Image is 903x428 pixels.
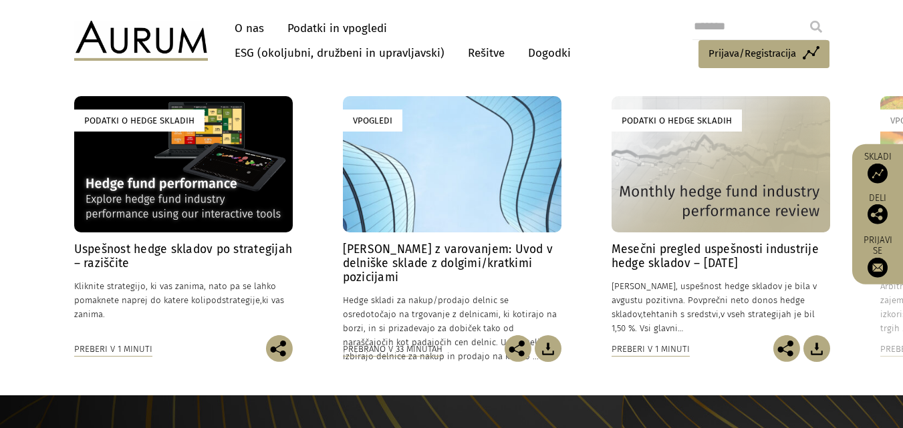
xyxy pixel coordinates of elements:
[343,344,442,354] font: Prebrano v 33 minutah
[228,41,451,65] a: ESG (okoljubni, družbeni in upravljavski)
[461,41,511,65] a: Rešitve
[74,21,208,61] img: Aurum
[612,242,819,270] font: Mesečni pregled uspešnosti industrije hedge skladov – [DATE]
[868,163,888,183] img: Dostop do sredstev
[228,16,271,41] a: O nas
[235,46,444,60] font: ESG (okoljubni, družbeni in upravljavski)
[206,295,262,305] font: podstrategije,
[612,344,690,354] font: Preberi v 1 minuti
[343,96,561,335] a: Vpogledi [PERSON_NAME] z varovanjem: Uvod v delniške sklade z dolgimi/kratkimi pozicijami Hedge s...
[869,192,886,203] font: Deli
[521,41,571,65] a: Dogodki
[74,281,276,305] font: Kliknite strategijo, ki vas zanima, nato pa se lahko pomaknete naprej do katere koli
[868,258,888,278] img: Prijavite se na naše novice
[773,335,800,362] img: Deli to objavo
[74,242,293,270] font: Uspešnost hedge skladov po strategijah – raziščite
[622,116,732,126] font: Podatki o hedge skladih
[859,150,896,183] a: Skladi
[84,116,195,126] font: Podatki o hedge skladih
[266,335,293,362] img: Deli to objavo
[864,150,892,162] font: Skladi
[235,21,264,35] font: O nas
[698,40,829,68] a: Prijava/Registracija
[868,204,888,224] img: Deli to objavo
[505,335,531,362] img: Deli to objavo
[864,234,892,256] font: Prijavi se
[535,335,561,362] img: Prenesi članek
[612,281,817,319] font: [PERSON_NAME], uspešnost hedge skladov je bila v avgustu pozitivna. Povprečni neto donos hedge sk...
[287,21,387,35] font: Podatki in vpogledi
[528,46,571,60] font: Dogodki
[859,234,896,278] a: Prijavi se
[343,242,553,284] font: [PERSON_NAME] z varovanjem: Uvod v delniške sklade z dolgimi/kratkimi pozicijami
[468,46,505,60] font: Rešitve
[343,295,557,362] font: Hedge skladi za nakup/prodajo delnic se osredotočajo na trgovanje z delnicami, ki kotirajo na bor...
[74,344,152,354] font: Preberi v 1 minuti
[803,13,829,40] input: Submit
[643,309,721,319] font: tehtanih s sredstvi,
[708,47,796,59] font: Prijava/Registracija
[353,116,392,126] font: Vpogledi
[74,96,293,335] a: Podatki o hedge skladih Uspešnost hedge skladov po strategijah – raziščite Kliknite strategijo, k...
[612,96,830,335] a: Podatki o hedge skladih Mesečni pregled uspešnosti industrije hedge skladov – [DATE] [PERSON_NAME...
[281,16,394,41] a: Podatki in vpogledi
[803,335,830,362] img: Prenesi članek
